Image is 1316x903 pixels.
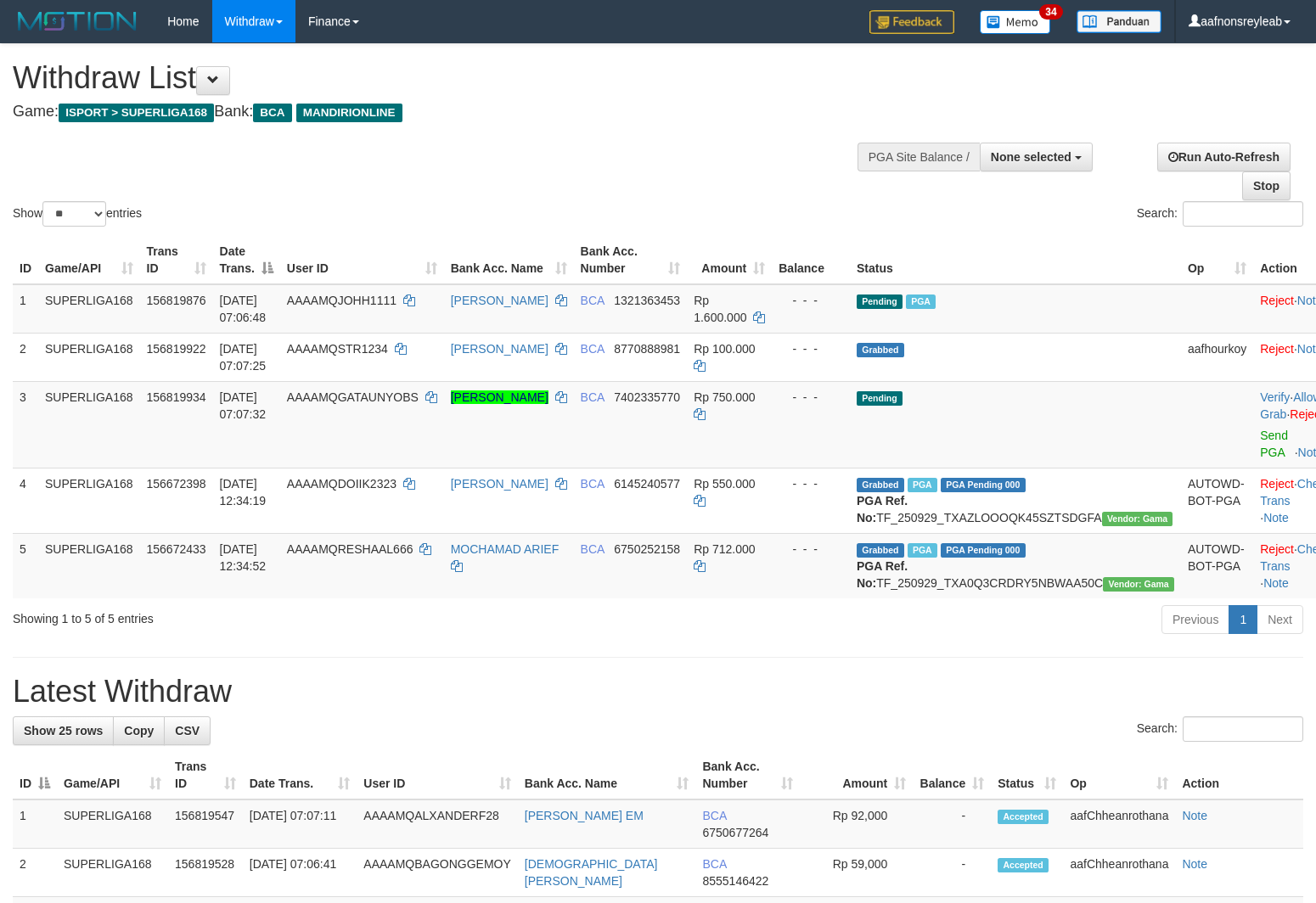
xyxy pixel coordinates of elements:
[444,236,574,284] th: Bank Acc. Name: activate to sort column ascending
[243,751,357,799] th: Date Trans.: activate to sort column ascending
[614,477,680,491] span: Copy 6145240577 to clipboard
[857,343,904,357] span: Grabbed
[581,294,605,307] span: BCA
[581,477,605,491] span: BCA
[574,236,688,284] th: Bank Acc. Number: activate to sort column ascending
[518,751,696,799] th: Bank Acc. Name: activate to sort column ascending
[908,543,937,558] span: Marked by aafsoycanthlai
[57,751,168,799] th: Game/API: activate to sort column ascending
[1161,605,1229,634] a: Previous
[13,201,142,227] label: Show entries
[1183,716,1303,742] input: Search:
[357,751,517,799] th: User ID: activate to sort column ascending
[858,143,980,171] div: PGA Site Balance /
[614,294,680,307] span: Copy 1321363453 to clipboard
[13,284,38,334] td: 1
[13,603,536,627] div: Showing 1 to 5 of 5 entries
[998,810,1049,824] span: Accepted
[694,542,755,556] span: Rp 712.000
[213,236,280,284] th: Date Trans.: activate to sort column descending
[1183,201,1303,227] input: Search:
[779,389,843,406] div: - - -
[175,724,200,738] span: CSV
[147,542,206,556] span: 156672433
[800,751,914,799] th: Amount: activate to sort column ascending
[451,342,548,356] a: [PERSON_NAME]
[1260,294,1294,307] a: Reject
[694,294,746,324] span: Rp 1.600.000
[694,477,755,491] span: Rp 550.000
[614,390,680,404] span: Copy 7402335770 to clipboard
[147,294,206,307] span: 156819876
[220,542,267,573] span: [DATE] 12:34:52
[38,381,140,468] td: SUPERLIGA168
[913,799,991,849] td: -
[13,61,860,95] h1: Withdraw List
[941,478,1026,492] span: PGA Pending
[1260,429,1288,459] a: Send PGA
[1063,849,1175,897] td: aafChheanrothana
[525,857,658,888] a: [DEMOGRAPHIC_DATA][PERSON_NAME]
[451,294,548,307] a: [PERSON_NAME]
[38,468,140,533] td: SUPERLIGA168
[991,150,1071,164] span: None selected
[694,342,755,356] span: Rp 100.000
[168,751,243,799] th: Trans ID: activate to sort column ascending
[147,477,206,491] span: 156672398
[1242,171,1291,200] a: Stop
[998,858,1049,872] span: Accepted
[1182,857,1207,871] a: Note
[857,559,908,590] b: PGA Ref. No:
[253,104,291,122] span: BCA
[913,751,991,799] th: Balance: activate to sort column ascending
[687,236,772,284] th: Amount: activate to sort column ascending
[614,342,680,356] span: Copy 8770888981 to clipboard
[908,478,937,492] span: Marked by aafsoycanthlai
[1102,512,1173,526] span: Vendor URL: https://trx31.1velocity.biz
[220,477,267,508] span: [DATE] 12:34:19
[140,236,213,284] th: Trans ID: activate to sort column ascending
[451,477,548,491] a: [PERSON_NAME]
[1181,533,1253,598] td: AUTOWD-BOT-PGA
[779,340,843,357] div: - - -
[1063,799,1175,849] td: aafChheanrothana
[702,857,726,871] span: BCA
[13,675,1303,709] h1: Latest Withdraw
[287,542,413,556] span: AAAAMQRESHAAL666
[581,542,605,556] span: BCA
[614,542,680,556] span: Copy 6750252158 to clipboard
[1260,477,1294,491] a: Reject
[38,533,140,598] td: SUPERLIGA168
[800,849,914,897] td: Rp 59,000
[702,809,726,822] span: BCA
[694,390,755,404] span: Rp 750.000
[1229,605,1257,634] a: 1
[857,294,903,309] span: Pending
[1181,236,1253,284] th: Op: activate to sort column ascending
[1260,342,1294,356] a: Reject
[779,292,843,309] div: - - -
[1181,333,1253,381] td: aafhourkoy
[857,391,903,406] span: Pending
[1137,716,1303,742] label: Search:
[695,751,799,799] th: Bank Acc. Number: activate to sort column ascending
[1260,390,1290,404] a: Verify
[800,799,914,849] td: Rp 92,000
[1157,143,1291,171] a: Run Auto-Refresh
[1181,468,1253,533] td: AUTOWD-BOT-PGA
[164,716,211,745] a: CSV
[857,494,908,524] b: PGA Ref. No:
[702,874,768,888] span: Copy 8555146422 to clipboard
[581,390,605,404] span: BCA
[59,104,214,122] span: ISPORT > SUPERLIGA168
[13,751,57,799] th: ID: activate to sort column descending
[168,849,243,897] td: 156819528
[1063,751,1175,799] th: Op: activate to sort column ascending
[850,236,1181,284] th: Status
[451,542,560,556] a: MOCHAMAD ARIEF
[296,104,402,122] span: MANDIRIONLINE
[113,716,165,745] a: Copy
[57,849,168,897] td: SUPERLIGA168
[13,716,114,745] a: Show 25 rows
[1260,542,1294,556] a: Reject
